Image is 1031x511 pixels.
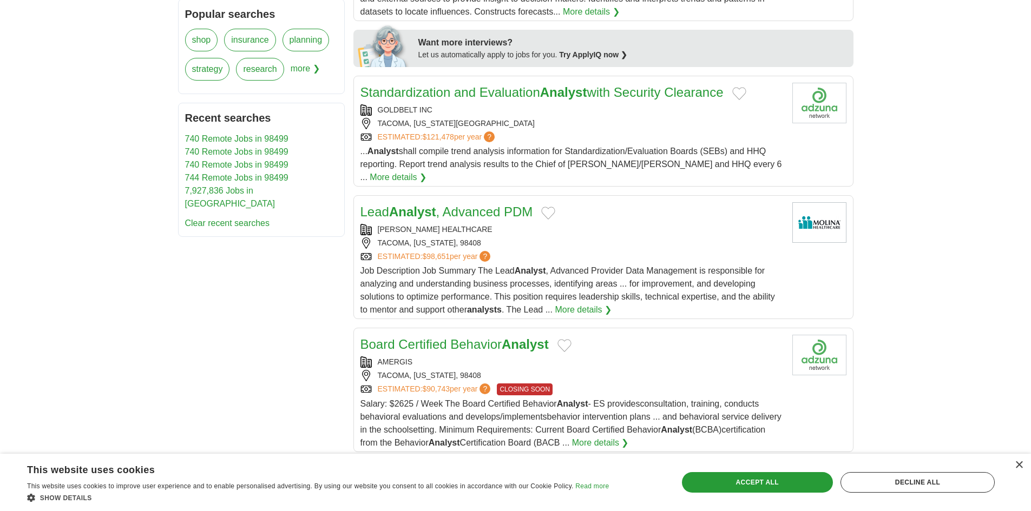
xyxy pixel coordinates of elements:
h2: Recent searches [185,110,338,126]
img: Company logo [792,83,846,123]
a: More details ❯ [555,303,612,316]
a: shop [185,29,218,51]
div: Let us automatically apply to jobs for you. [418,49,847,61]
div: TACOMA, [US_STATE][GEOGRAPHIC_DATA] [360,118,784,129]
a: ESTIMATED:$98,651per year? [378,251,493,262]
strong: Analyst [515,266,546,275]
img: Company logo [792,335,846,375]
span: CLOSING SOON [497,383,553,395]
span: $98,651 [422,252,450,261]
a: Clear recent searches [185,218,270,228]
a: Try ApplyIQ now ❯ [559,50,627,59]
span: ? [480,383,490,394]
div: GOLDBELT INC [360,104,784,116]
span: ? [484,131,495,142]
a: planning [283,29,330,51]
span: Job Description Job Summary The Lead , Advanced Provider Data Management is responsible for analy... [360,266,775,314]
img: apply-iq-scientist.png [358,24,410,67]
a: Read more, opens a new window [575,482,609,490]
strong: analysts [467,305,502,314]
strong: Analyst [367,147,399,156]
div: TACOMA, [US_STATE], 98408 [360,370,784,381]
span: ? [480,251,490,262]
span: ... shall compile trend analysis information for Standardization/Evaluation Boards (SEBs) and HHQ... [360,147,782,182]
div: Show details [27,492,609,503]
h2: Popular searches [185,6,338,22]
a: 740 Remote Jobs in 98499 [185,147,288,156]
div: TACOMA, [US_STATE], 98408 [360,237,784,249]
span: more ❯ [291,58,320,87]
button: Add to favorite jobs [541,207,555,220]
strong: Analyst [389,204,436,219]
strong: Analyst [429,438,460,447]
div: Want more interviews? [418,36,847,49]
button: Add to favorite jobs [732,87,746,100]
a: ESTIMATED:$121,478per year? [378,131,497,143]
div: Close [1015,461,1023,469]
strong: Analyst [661,425,692,434]
span: $121,478 [422,132,454,141]
button: Add to favorite jobs [557,339,572,352]
a: 7,927,836 Jobs in [GEOGRAPHIC_DATA] [185,186,275,208]
span: Show details [40,494,92,502]
a: 740 Remote Jobs in 98499 [185,134,288,143]
a: research [236,58,284,81]
a: More details ❯ [572,436,629,449]
strong: Analyst [540,85,587,99]
span: Salary: $2625 / Week The Board Certified Behavior - ES providesconsultation, training, conducts b... [360,399,782,447]
a: [PERSON_NAME] HEALTHCARE [378,225,492,234]
span: This website uses cookies to improve user experience and to enable personalised advertising. By u... [27,482,574,490]
a: insurance [224,29,275,51]
div: Decline all [840,472,995,493]
a: LeadAnalyst, Advanced PDM [360,204,533,219]
div: Accept all [682,472,833,493]
a: More details ❯ [563,5,620,18]
div: This website uses cookies [27,460,582,476]
a: More details ❯ [370,171,426,184]
div: AMERGIS [360,356,784,368]
strong: Analyst [502,337,549,351]
a: strategy [185,58,230,81]
span: $90,743 [422,384,450,393]
a: 740 Remote Jobs in 98499 [185,160,288,169]
img: Molina Healthcare logo [792,202,846,243]
a: 744 Remote Jobs in 98499 [185,173,288,182]
a: Board Certified BehaviorAnalyst [360,337,549,351]
a: Standardization and EvaluationAnalystwith Security Clearance [360,85,724,99]
strong: Analyst [557,399,588,408]
a: ESTIMATED:$90,743per year? [378,383,493,395]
